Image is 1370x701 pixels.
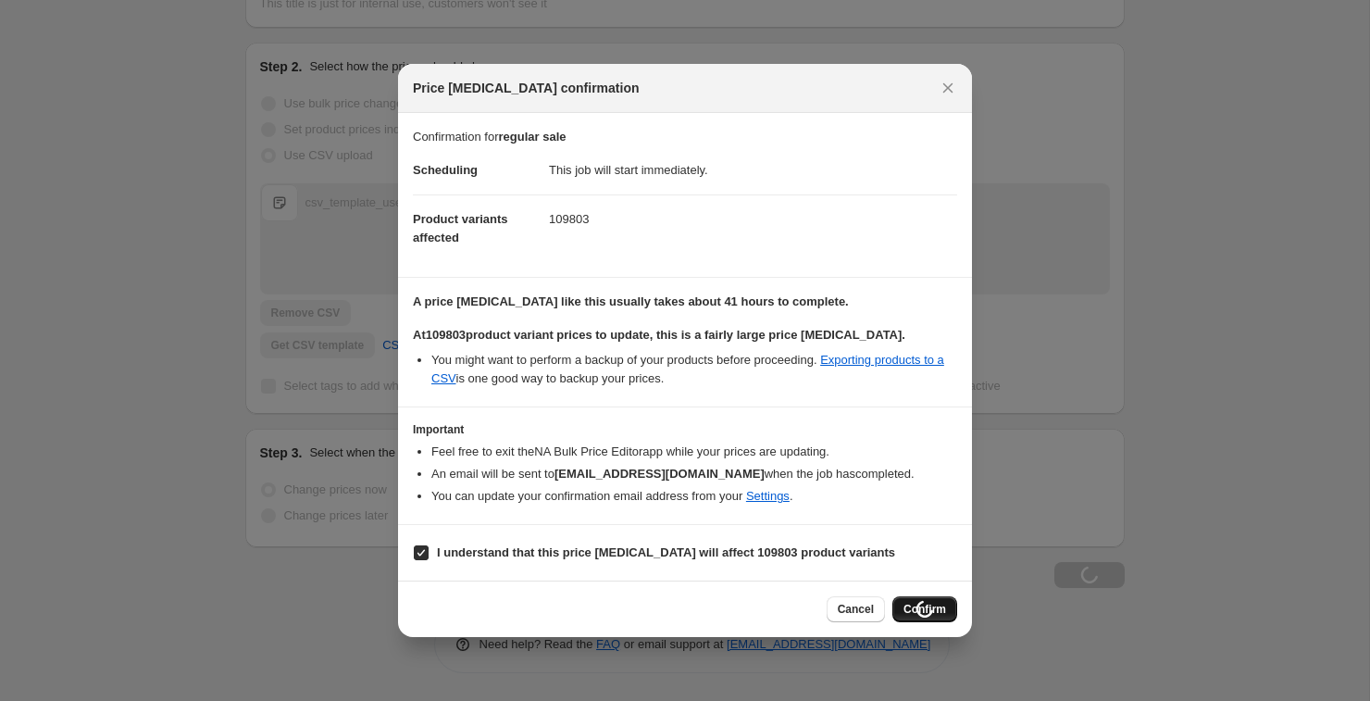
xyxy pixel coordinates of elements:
span: Price [MEDICAL_DATA] confirmation [413,79,640,97]
li: You might want to perform a backup of your products before proceeding. is one good way to backup ... [431,351,957,388]
b: At 109803 product variant prices to update, this is a fairly large price [MEDICAL_DATA]. [413,328,905,342]
b: I understand that this price [MEDICAL_DATA] will affect 109803 product variants [437,545,895,559]
span: Product variants affected [413,212,508,244]
button: Cancel [827,596,885,622]
span: Cancel [838,602,874,617]
a: Settings [746,489,790,503]
a: Exporting products to a CSV [431,353,944,385]
b: regular sale [498,130,566,144]
li: You can update your confirmation email address from your . [431,487,957,506]
b: A price [MEDICAL_DATA] like this usually takes about 41 hours to complete. [413,294,849,308]
span: Scheduling [413,163,478,177]
p: Confirmation for [413,128,957,146]
li: An email will be sent to when the job has completed . [431,465,957,483]
li: Feel free to exit the NA Bulk Price Editor app while your prices are updating. [431,443,957,461]
b: [EMAIL_ADDRESS][DOMAIN_NAME] [554,467,765,481]
h3: Important [413,422,957,437]
button: Close [935,75,961,101]
dd: This job will start immediately. [549,146,957,194]
dd: 109803 [549,194,957,244]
